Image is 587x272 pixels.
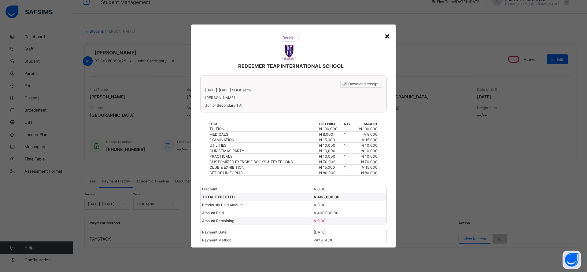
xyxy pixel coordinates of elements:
div: MEDICALS [209,132,319,137]
span: Amount Paid [202,211,224,215]
td: 1 [344,170,353,176]
td: 1 [344,126,353,132]
span: ₦ 10,000 [361,154,378,159]
th: qty [344,122,353,126]
span: ₦ 408,000.00 [314,211,338,215]
td: 1 [344,159,353,165]
div: PRACTICALS [209,154,319,159]
div: CLUB & EXHIBITION [209,165,319,170]
span: ₦ 0.00 [314,219,326,223]
th: amount [353,122,378,126]
span: ₦ 408,000.00 [314,195,339,199]
th: item [209,122,319,126]
span: ₦ 15,000 [319,138,335,142]
span: [DATE] [314,230,326,234]
div: TUITION [209,127,319,131]
td: 1 [344,137,353,143]
span: [PERSON_NAME] [205,95,382,100]
span: ₦ 70,000 [319,160,336,164]
span: TOTAL EXPECTED [202,195,235,199]
span: ₦ 8,000 [364,132,378,137]
span: ₦ 10,000 [319,154,335,159]
span: ₦ 10,000 [361,149,378,153]
span: ₦ 10,000 [319,143,335,148]
div: SET OF UNIFORMS [209,171,319,175]
th: unit price [319,122,344,126]
span: ₦ 0.00 [314,203,326,207]
span: ₦ 80,000 [361,171,378,175]
button: Open asap [563,251,581,269]
div: EXAMINATION [209,138,319,142]
td: 1 [344,165,353,170]
span: ₦ 15,000 [319,165,335,170]
img: receipt.26f346b57495a98c98ef9b0bc63aa4d8.svg [279,34,299,42]
span: REDEEMER TEAP INTERNATIONAL SCHOOL [238,63,344,69]
div: CUSTOMIZED EXERCISE BOOKS & TEXTBOOKS [209,160,319,164]
span: Download receipt [348,82,378,86]
span: [DATE]-[DATE] / First Term [205,88,251,92]
span: Amount Remaining [202,219,234,223]
span: ₦ 190,000 [359,127,378,131]
span: ₦ 10,000 [361,143,378,148]
span: ₦ 190,000 [319,127,338,131]
div: UTILITIES [209,143,319,148]
span: Payment Date [202,230,227,234]
span: PAYSTACK [314,238,333,242]
span: Junior Secondary 1 A [205,103,382,108]
span: ₦ 15,000 [362,138,378,142]
span: Discount [202,187,217,191]
div: CHRISTMAS PARTY [209,149,319,153]
span: ₦ 15,000 [362,165,378,170]
td: 1 [344,132,353,137]
span: ₦ 0.00 [314,187,326,191]
td: 1 [344,143,353,148]
img: REDEEMER TEAP INTERNATIONAL SCHOOL [282,45,297,60]
span: ₦ 10,000 [319,149,335,153]
span: ₦ 70,000 [361,160,378,164]
span: Payment Method [202,238,231,242]
span: ₦ 80,000 [319,171,336,175]
td: 1 [344,154,353,159]
div: × [384,31,390,41]
td: 1 [344,148,353,154]
span: Previously Paid Amount [202,203,243,207]
span: ₦ 8,000 [319,132,333,137]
